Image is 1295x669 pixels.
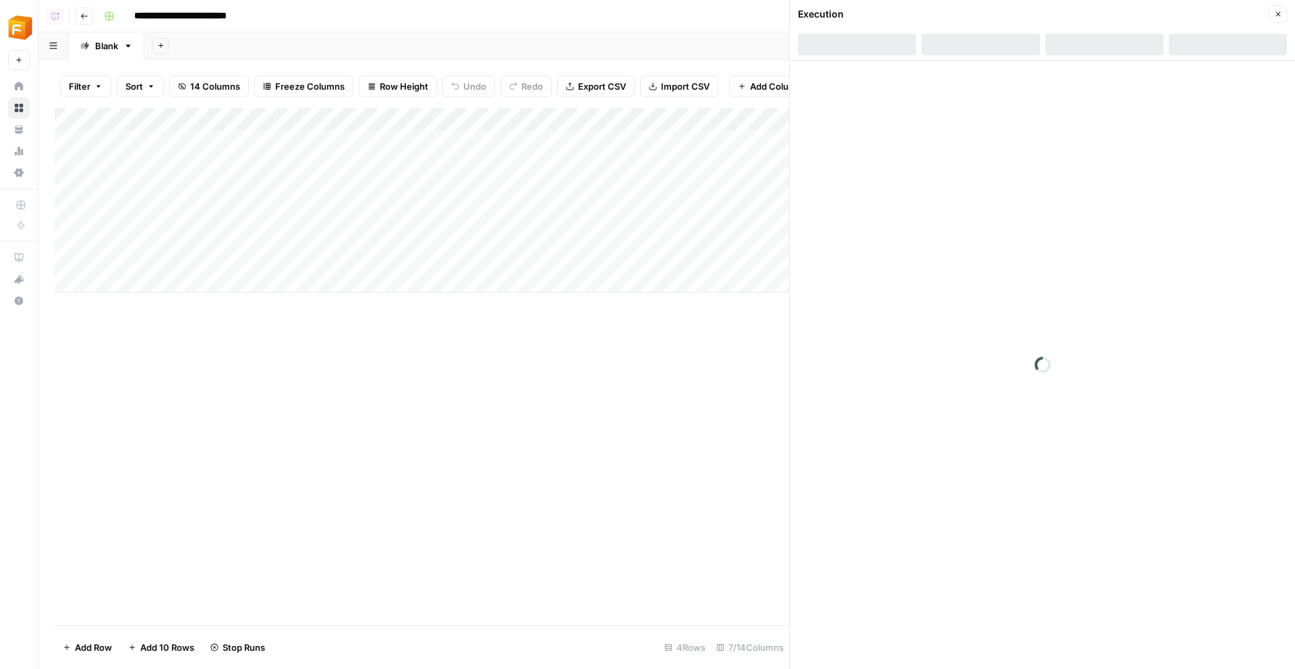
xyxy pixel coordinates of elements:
[75,641,112,654] span: Add Row
[8,268,30,290] button: What's new?
[659,637,711,658] div: 4 Rows
[8,16,32,40] img: Fitnet Logo
[798,7,844,21] div: Execution
[750,80,802,93] span: Add Column
[8,162,30,183] a: Settings
[521,80,543,93] span: Redo
[500,76,552,97] button: Redo
[661,80,710,93] span: Import CSV
[9,269,29,289] div: What's new?
[8,11,30,45] button: Workspace: Fitnet
[140,641,194,654] span: Add 10 Rows
[60,76,111,97] button: Filter
[8,97,30,119] a: Browse
[55,637,120,658] button: Add Row
[202,637,273,658] button: Stop Runs
[557,76,635,97] button: Export CSV
[711,637,789,658] div: 7/14 Columns
[120,637,202,658] button: Add 10 Rows
[640,76,718,97] button: Import CSV
[254,76,353,97] button: Freeze Columns
[8,76,30,97] a: Home
[8,290,30,312] button: Help + Support
[117,76,164,97] button: Sort
[275,80,345,93] span: Freeze Columns
[578,80,626,93] span: Export CSV
[169,76,249,97] button: 14 Columns
[442,76,495,97] button: Undo
[359,76,437,97] button: Row Height
[190,80,240,93] span: 14 Columns
[380,80,428,93] span: Row Height
[69,80,90,93] span: Filter
[8,247,30,268] a: AirOps Academy
[729,76,811,97] button: Add Column
[8,119,30,140] a: Your Data
[95,39,118,53] div: Blank
[223,641,265,654] span: Stop Runs
[463,80,486,93] span: Undo
[69,32,144,59] a: Blank
[8,140,30,162] a: Usage
[125,80,143,93] span: Sort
